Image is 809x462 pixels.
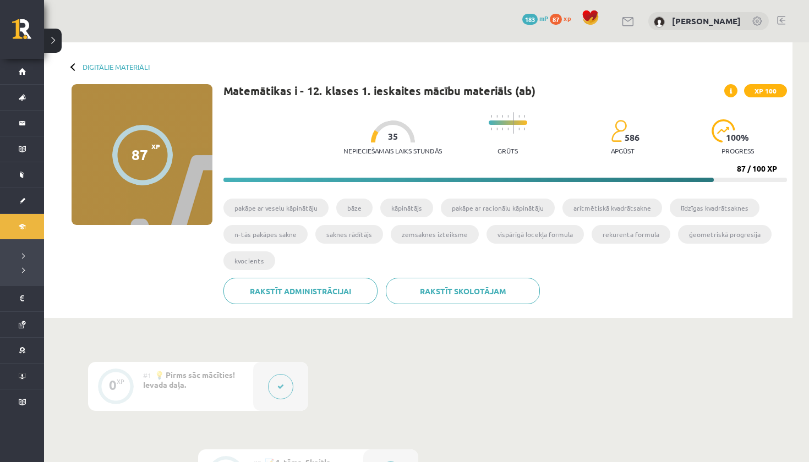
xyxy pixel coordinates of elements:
[487,225,584,244] li: vispārīgā locekļa formula
[670,199,759,217] li: līdzīgas kvadrātsaknes
[524,115,525,118] img: icon-short-line-57e1e144782c952c97e751825c79c345078a6d821885a25fce030b3d8c18986b.svg
[315,225,383,244] li: saknes rādītājs
[625,133,639,142] span: 586
[223,278,378,304] a: Rakstīt administrācijai
[336,199,373,217] li: bāze
[496,128,498,130] img: icon-short-line-57e1e144782c952c97e751825c79c345078a6d821885a25fce030b3d8c18986b.svg
[744,84,787,97] span: XP 100
[507,115,509,118] img: icon-short-line-57e1e144782c952c97e751825c79c345078a6d821885a25fce030b3d8c18986b.svg
[223,251,275,270] li: kvocients
[491,115,492,118] img: icon-short-line-57e1e144782c952c97e751825c79c345078a6d821885a25fce030b3d8c18986b.svg
[507,128,509,130] img: icon-short-line-57e1e144782c952c97e751825c79c345078a6d821885a25fce030b3d8c18986b.svg
[132,146,148,163] div: 87
[564,14,571,23] span: xp
[513,112,514,134] img: icon-long-line-d9ea69661e0d244f92f715978eff75569469978d946b2353a9bb055b3ed8787d.svg
[223,225,308,244] li: n-tās pakāpes sakne
[83,63,150,71] a: Digitālie materiāli
[562,199,662,217] li: aritmētiskā kvadrātsakne
[388,131,398,141] span: 35
[678,225,772,244] li: ģeometriskā progresija
[109,380,117,390] div: 0
[151,142,160,150] span: XP
[550,14,576,23] a: 87 xp
[522,14,548,23] a: 183 mP
[491,128,492,130] img: icon-short-line-57e1e144782c952c97e751825c79c345078a6d821885a25fce030b3d8c18986b.svg
[223,84,535,97] h1: Matemātikas i - 12. klases 1. ieskaites mācību materiāls (ab)
[12,19,44,47] a: Rīgas 1. Tālmācības vidusskola
[441,199,555,217] li: pakāpe ar racionālu kāpinātāju
[592,225,670,244] li: rekurenta formula
[143,371,151,380] span: #1
[496,115,498,118] img: icon-short-line-57e1e144782c952c97e751825c79c345078a6d821885a25fce030b3d8c18986b.svg
[518,115,520,118] img: icon-short-line-57e1e144782c952c97e751825c79c345078a6d821885a25fce030b3d8c18986b.svg
[380,199,433,217] li: kāpinātājs
[550,14,562,25] span: 87
[539,14,548,23] span: mP
[611,119,627,142] img: students-c634bb4e5e11cddfef0936a35e636f08e4e9abd3cc4e673bd6f9a4125e45ecb1.svg
[518,128,520,130] img: icon-short-line-57e1e144782c952c97e751825c79c345078a6d821885a25fce030b3d8c18986b.svg
[502,128,503,130] img: icon-short-line-57e1e144782c952c97e751825c79c345078a6d821885a25fce030b3d8c18986b.svg
[726,133,750,142] span: 100 %
[721,147,754,155] p: progress
[117,378,124,384] div: XP
[522,14,538,25] span: 183
[712,119,735,142] img: icon-progress-161ccf0a02000e728c5f80fcf4c31c7af3da0e1684b2b1d7c360e028c24a22f1.svg
[343,147,442,155] p: Nepieciešamais laiks stundās
[391,225,479,244] li: zemsaknes izteiksme
[672,15,741,26] a: [PERSON_NAME]
[502,115,503,118] img: icon-short-line-57e1e144782c952c97e751825c79c345078a6d821885a25fce030b3d8c18986b.svg
[498,147,518,155] p: Grūts
[611,147,635,155] p: apgūst
[143,370,235,389] span: 💡 Pirms sāc mācīties! Ievada daļa.
[654,16,665,28] img: Justīne Everte
[223,199,329,217] li: pakāpe ar veselu kāpinātāju
[386,278,540,304] a: Rakstīt skolotājam
[524,128,525,130] img: icon-short-line-57e1e144782c952c97e751825c79c345078a6d821885a25fce030b3d8c18986b.svg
